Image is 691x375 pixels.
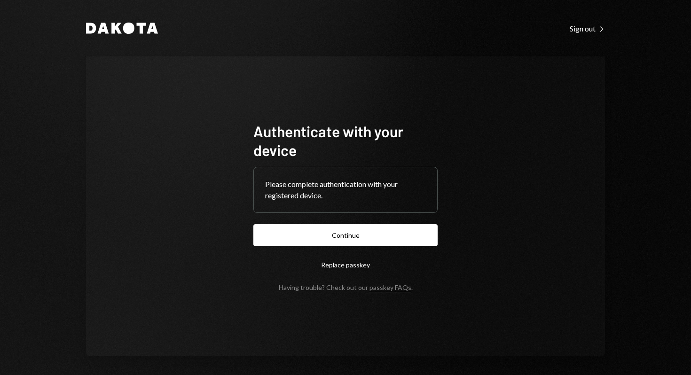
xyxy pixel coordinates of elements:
a: passkey FAQs [369,283,411,292]
h1: Authenticate with your device [253,122,438,159]
div: Please complete authentication with your registered device. [265,179,426,201]
div: Sign out [570,24,605,33]
button: Continue [253,224,438,246]
a: Sign out [570,23,605,33]
div: Having trouble? Check out our . [279,283,413,291]
button: Replace passkey [253,254,438,276]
